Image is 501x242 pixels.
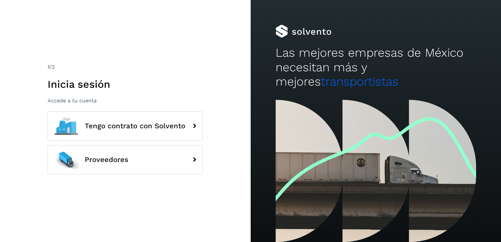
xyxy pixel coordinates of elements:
p: Accede a tu cuenta [48,98,203,104]
button: Tengo contrato con Solvento [48,111,203,141]
span: Tengo contrato con Solvento [85,122,185,130]
button: Proveedores [48,145,203,174]
h1: Inicia sesión [48,78,203,90]
span: transportistas [321,75,398,88]
h2: Las mejores empresas de México necesitan más y mejores [276,46,476,89]
span: 1 [48,64,49,70]
div: /2 [48,63,203,71]
span: Proveedores [85,156,128,164]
